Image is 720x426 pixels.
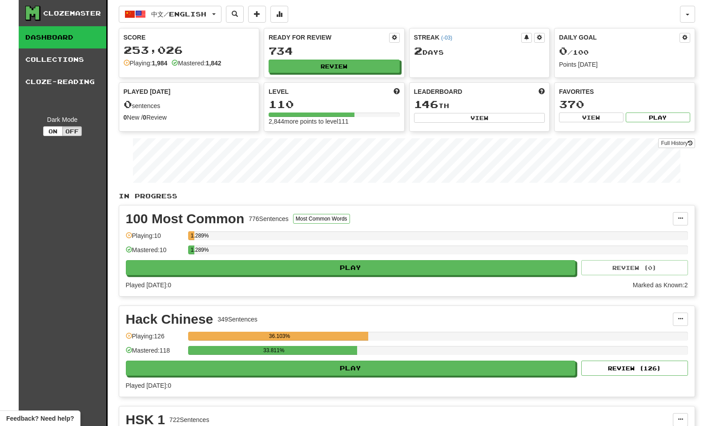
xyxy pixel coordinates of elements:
div: Dark Mode [25,115,100,124]
button: Review (0) [581,260,688,275]
div: Mastered: 10 [126,245,184,260]
button: Review (126) [581,361,688,376]
button: On [43,126,63,136]
div: Ready for Review [269,33,389,42]
div: Day s [414,45,545,57]
div: Mastered: [172,59,221,68]
div: th [414,99,545,110]
a: (-03) [441,35,452,41]
button: Most Common Words [293,214,350,224]
button: Off [62,126,82,136]
span: 2 [414,44,422,57]
button: Review [269,60,400,73]
div: 36.103% [191,332,369,341]
span: Played [DATE]: 0 [126,382,171,389]
button: 中文/English [119,6,221,23]
button: Play [126,260,576,275]
span: Played [DATE] [124,87,171,96]
div: 33.811% [191,346,357,355]
div: Playing: [124,59,168,68]
div: Mastered: 118 [126,346,184,361]
div: Daily Goal [559,33,680,43]
span: Score more points to level up [394,87,400,96]
a: Collections [19,48,106,71]
span: Level [269,87,289,96]
button: More stats [270,6,288,23]
strong: 1,842 [206,60,221,67]
a: Dashboard [19,26,106,48]
div: Playing: 10 [126,231,184,246]
button: Play [126,361,576,376]
div: Clozemaster [43,9,101,18]
a: Full History [658,138,695,148]
div: Hack Chinese [126,313,213,326]
div: Playing: 126 [126,332,184,346]
strong: 1,984 [152,60,167,67]
div: sentences [124,99,255,110]
div: 370 [559,99,690,110]
span: 146 [414,98,438,110]
div: 722 Sentences [169,415,209,424]
strong: 0 [143,114,146,121]
div: New / Review [124,113,255,122]
button: Play [626,113,690,122]
button: Add sentence to collection [248,6,266,23]
span: This week in points, UTC [539,87,545,96]
span: Played [DATE]: 0 [126,281,171,289]
a: Cloze-Reading [19,71,106,93]
span: 0 [124,98,132,110]
span: Leaderboard [414,87,463,96]
button: View [414,113,545,123]
div: Points [DATE] [559,60,690,69]
div: 776 Sentences [249,214,289,223]
div: 110 [269,99,400,110]
div: 734 [269,45,400,56]
div: Score [124,33,255,42]
span: 0 [559,44,567,57]
div: Streak [414,33,522,42]
strong: 0 [124,114,127,121]
p: In Progress [119,192,695,201]
div: 253,026 [124,44,255,56]
div: 349 Sentences [217,315,257,324]
span: 中文 / English [151,10,206,18]
div: 2,844 more points to level 111 [269,117,400,126]
button: View [559,113,623,122]
div: 1.289% [191,231,194,240]
span: Open feedback widget [6,414,74,423]
div: Favorites [559,87,690,96]
div: 100 Most Common [126,212,245,225]
button: Search sentences [226,6,244,23]
span: / 100 [559,48,589,56]
div: 1.289% [191,245,194,254]
div: Marked as Known: 2 [633,281,688,289]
